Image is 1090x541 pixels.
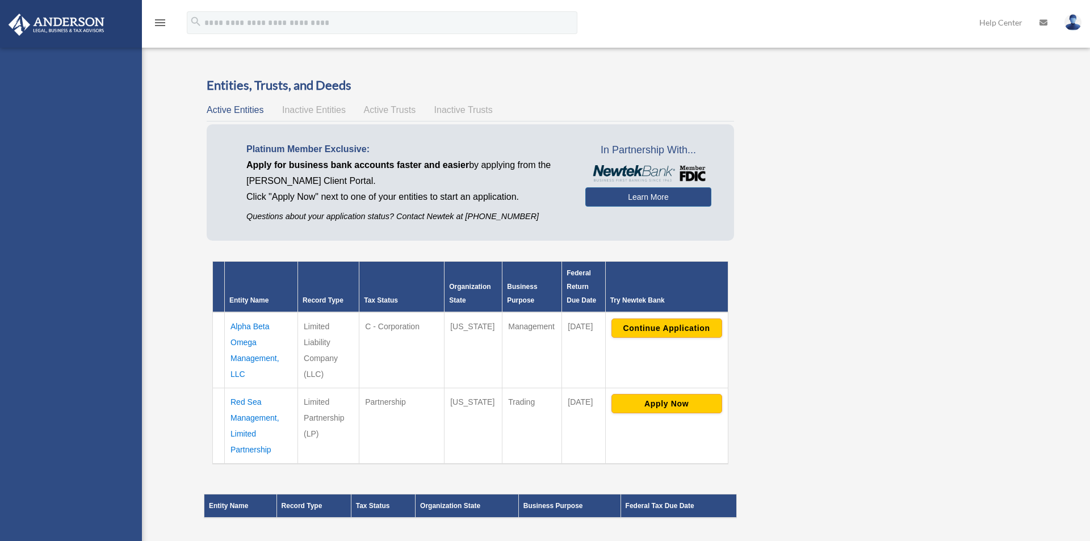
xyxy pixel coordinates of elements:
div: Try Newtek Bank [610,293,723,307]
span: Active Entities [207,105,263,115]
th: Organization State [445,262,502,313]
th: Business Purpose [518,494,621,518]
td: Management [502,312,562,388]
span: In Partnership With... [585,141,711,160]
td: Trading [502,388,562,464]
img: NewtekBankLogoSM.png [591,165,705,182]
td: [DATE] [562,388,605,464]
th: Federal Return Due Date [562,262,605,313]
th: Record Type [276,494,351,518]
button: Apply Now [611,394,722,413]
span: Inactive Trusts [434,105,493,115]
th: Tax Status [351,494,415,518]
th: Organization State [416,494,519,518]
td: Partnership [359,388,445,464]
img: User Pic [1064,14,1081,31]
th: Record Type [298,262,359,313]
p: by applying from the [PERSON_NAME] Client Portal. [246,157,568,189]
td: [US_STATE] [445,312,502,388]
p: Click "Apply Now" next to one of your entities to start an application. [246,189,568,205]
i: menu [153,16,167,30]
p: Platinum Member Exclusive: [246,141,568,157]
button: Continue Application [611,318,722,338]
th: Entity Name [204,494,277,518]
span: Active Trusts [364,105,416,115]
th: Entity Name [225,262,298,313]
p: Questions about your application status? Contact Newtek at [PHONE_NUMBER] [246,209,568,224]
th: Federal Tax Due Date [621,494,736,518]
th: Business Purpose [502,262,562,313]
td: Limited Partnership (LP) [298,388,359,464]
td: [US_STATE] [445,388,502,464]
td: Limited Liability Company (LLC) [298,312,359,388]
td: [DATE] [562,312,605,388]
td: Alpha Beta Omega Management, LLC [225,312,298,388]
img: Anderson Advisors Platinum Portal [5,14,108,36]
td: C - Corporation [359,312,445,388]
a: Learn More [585,187,711,207]
h3: Entities, Trusts, and Deeds [207,77,734,94]
span: Apply for business bank accounts faster and easier [246,160,469,170]
i: search [190,15,202,28]
td: Red Sea Management, Limited Partnership [225,388,298,464]
a: menu [153,20,167,30]
th: Tax Status [359,262,445,313]
span: Inactive Entities [282,105,346,115]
